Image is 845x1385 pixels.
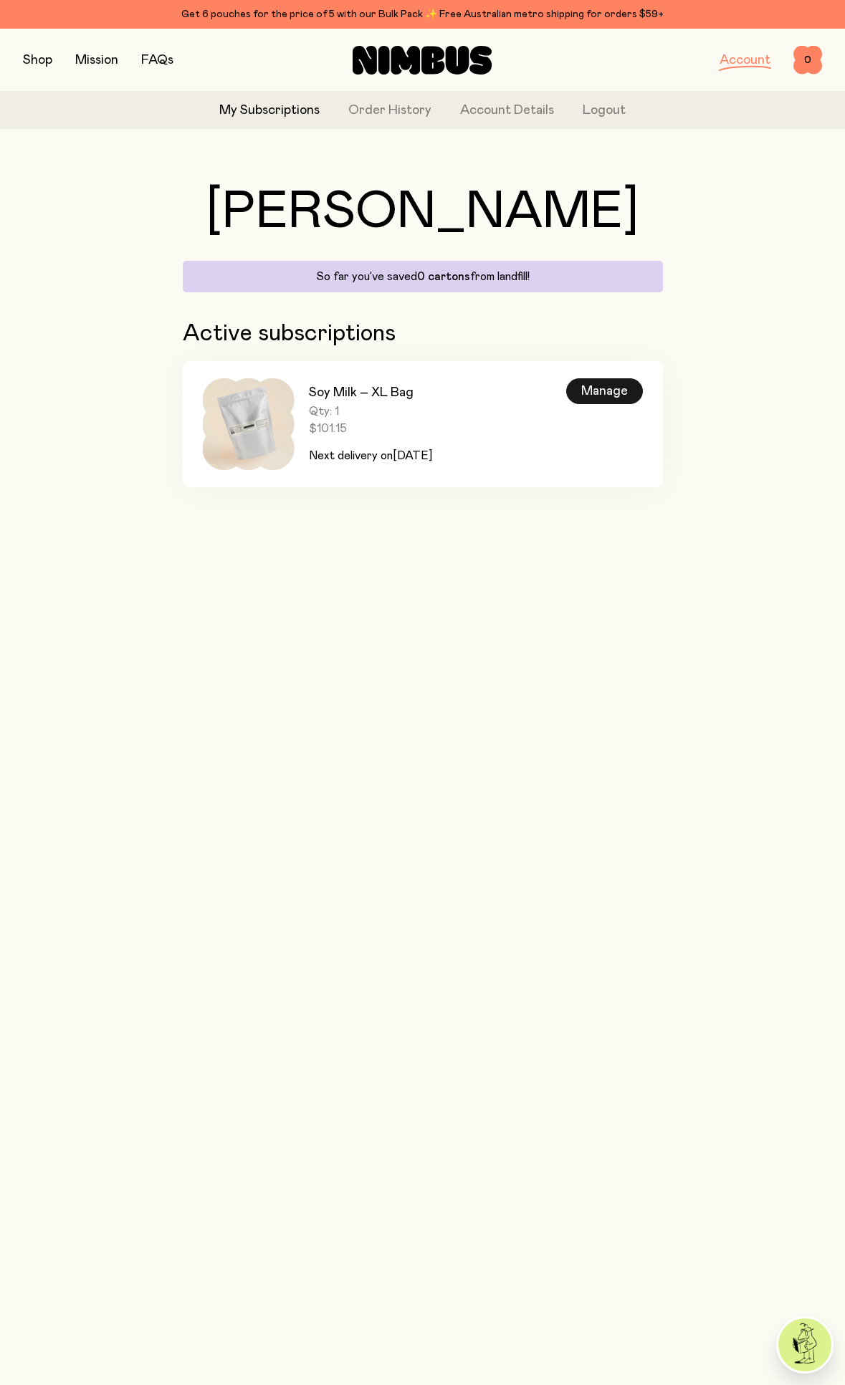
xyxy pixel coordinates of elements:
div: Manage [566,378,643,404]
div: Get 6 pouches for the price of 5 with our Bulk Pack ✨ Free Australian metro shipping for orders $59+ [23,6,822,23]
a: FAQs [141,54,173,67]
img: agent [778,1318,831,1371]
h2: Active subscriptions [183,321,663,347]
a: Account Details [460,101,554,120]
a: Account [720,54,770,67]
a: Soy Milk – XL BagQty: 1$101.15Next delivery on[DATE]Manage [183,361,663,487]
p: So far you’ve saved from landfill! [191,269,654,284]
span: [DATE] [393,450,432,461]
h1: [PERSON_NAME] [183,186,663,238]
button: 0 [793,46,822,75]
h3: Soy Milk – XL Bag [309,384,432,401]
a: My Subscriptions [219,101,320,120]
a: Order History [348,101,431,120]
p: Next delivery on [309,447,432,464]
span: Qty: 1 [309,404,432,418]
span: $101.15 [309,421,432,436]
span: 0 cartons [417,271,470,282]
button: Logout [583,101,626,120]
a: Mission [75,54,118,67]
